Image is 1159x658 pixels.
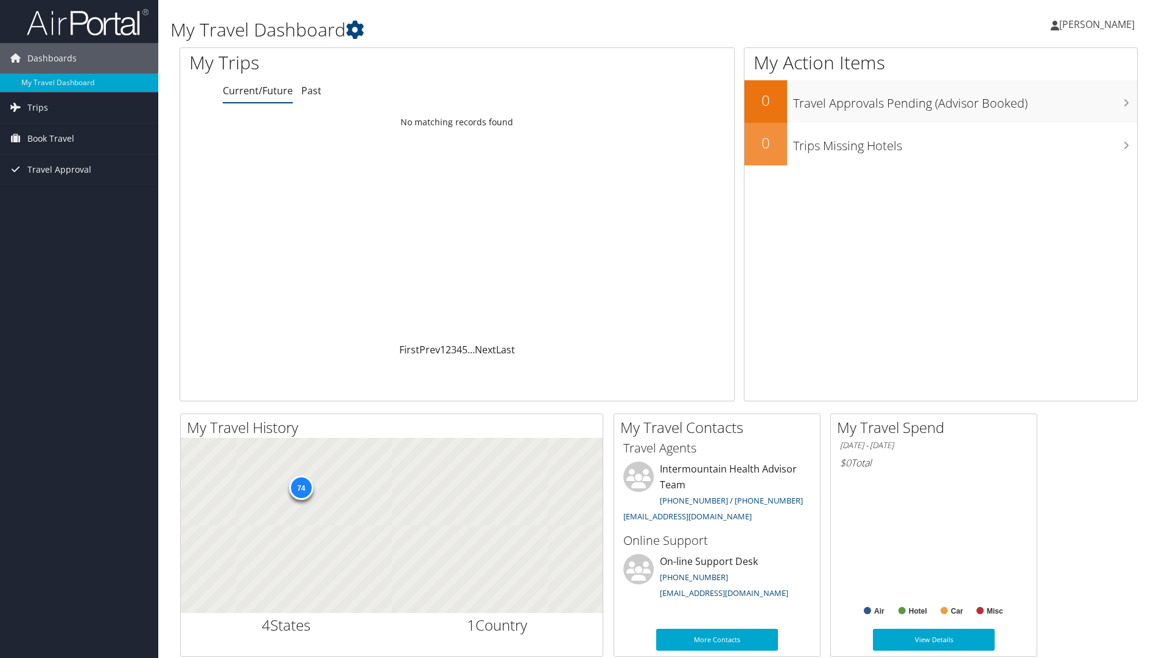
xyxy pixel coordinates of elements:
h2: States [190,615,383,635]
span: 1 [467,615,475,635]
h1: My Trips [189,50,494,75]
a: View Details [873,629,995,651]
a: 3 [451,343,457,356]
a: Prev [419,343,440,356]
a: 2 [446,343,451,356]
a: 1 [440,343,446,356]
h2: My Travel Spend [837,417,1037,438]
text: Misc [987,607,1003,615]
h3: Online Support [623,532,811,549]
a: 0Travel Approvals Pending (Advisor Booked) [744,80,1137,123]
a: Next [475,343,496,356]
div: 74 [289,476,313,500]
td: No matching records found [180,111,734,133]
h3: Travel Agents [623,440,811,457]
h1: My Action Items [744,50,1137,75]
img: airportal-logo.png [27,8,149,36]
li: On-line Support Desk [617,554,817,604]
a: Last [496,343,515,356]
a: 5 [462,343,467,356]
h2: Country [401,615,594,635]
a: [EMAIL_ADDRESS][DOMAIN_NAME] [623,511,752,522]
h3: Trips Missing Hotels [793,131,1137,154]
span: $0 [840,456,851,469]
li: Intermountain Health Advisor Team [617,462,817,527]
a: Past [301,84,321,97]
span: Trips [27,92,48,123]
span: 4 [262,615,270,635]
a: First [399,343,419,356]
a: [PHONE_NUMBER] / [PHONE_NUMBER] [660,495,803,506]
h2: My Travel Contacts [620,417,820,438]
span: Book Travel [27,123,74,154]
text: Car [951,607,963,615]
span: … [467,343,475,356]
text: Air [874,607,884,615]
span: Dashboards [27,43,77,74]
a: [PERSON_NAME] [1051,6,1147,43]
h6: Total [840,456,1028,469]
h6: [DATE] - [DATE] [840,440,1028,451]
a: 4 [457,343,462,356]
a: [PHONE_NUMBER] [660,572,728,583]
a: [EMAIL_ADDRESS][DOMAIN_NAME] [660,587,788,598]
span: Travel Approval [27,154,91,185]
a: Current/Future [223,84,293,97]
h1: My Travel Dashboard [170,17,821,43]
a: 0Trips Missing Hotels [744,123,1137,165]
a: More Contacts [656,629,778,651]
h2: 0 [744,133,787,153]
span: [PERSON_NAME] [1059,18,1135,31]
h3: Travel Approvals Pending (Advisor Booked) [793,89,1137,112]
h2: My Travel History [187,417,603,438]
h2: 0 [744,90,787,111]
text: Hotel [909,607,927,615]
